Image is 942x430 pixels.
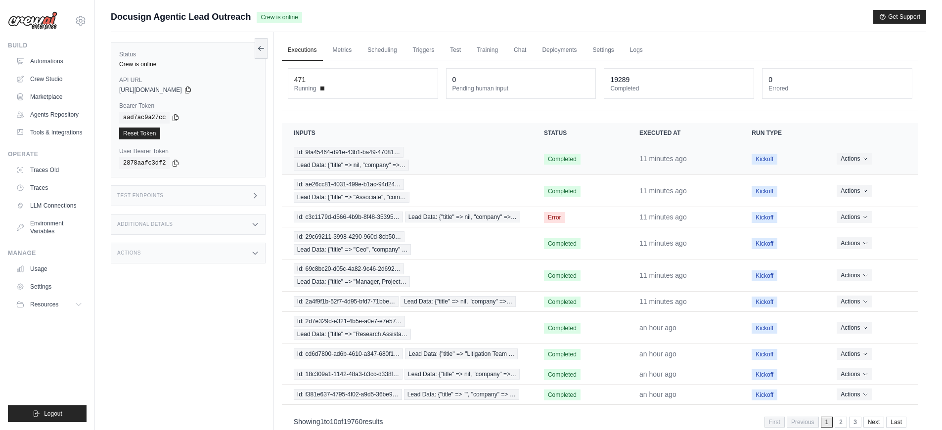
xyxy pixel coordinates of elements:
[837,348,872,360] button: Actions for execution
[404,369,520,380] span: Lead Data: {"title" => nil, "company" =>…
[294,369,403,380] span: Id: 18c309a1-1142-48a3-b3cc-d338f…
[294,75,306,85] div: 471
[119,76,257,84] label: API URL
[639,390,676,398] time: September 25, 2025 at 17:35 CDT
[119,102,257,110] label: Bearer Token
[294,417,383,427] p: Showing to of results
[12,198,87,214] a: LLM Connections
[752,389,777,400] span: Kickoff
[361,40,403,61] a: Scheduling
[12,162,87,178] a: Traces Old
[117,250,141,256] h3: Actions
[320,418,324,426] span: 1
[119,50,257,58] label: Status
[12,261,87,277] a: Usage
[330,418,338,426] span: 10
[44,410,62,418] span: Logout
[610,75,629,85] div: 19289
[257,12,302,23] span: Crew is online
[837,296,872,307] button: Actions for execution
[12,125,87,140] a: Tools & Integrations
[405,348,518,359] span: Lead Data: {"title" => "Litigation Team …
[740,123,825,143] th: Run Type
[294,147,520,171] a: View execution details for Id
[294,244,411,255] span: Lead Data: {"title" => "Ceo", "company" …
[586,40,620,61] a: Settings
[294,296,399,307] span: Id: 2a4f9f1b-52f7-4d95-bfd7-71bbe…
[294,147,404,158] span: Id: 9fa45464-d91e-43b1-ba49-47081…
[639,213,687,221] time: September 25, 2025 at 18:32 CDT
[544,270,581,281] span: Completed
[837,368,872,380] button: Actions for execution
[624,40,649,61] a: Logs
[294,348,520,359] a: View execution details for Id
[119,60,257,68] div: Crew is online
[444,40,467,61] a: Test
[294,192,409,203] span: Lead Data: {"title" => "Associate", "com…
[863,417,885,428] a: Next
[764,417,906,428] nav: Pagination
[294,231,520,255] a: View execution details for Id
[764,417,785,428] span: First
[294,316,405,327] span: Id: 2d7e329d-e321-4b5e-a0e7-e7e57…
[508,40,532,61] a: Chat
[639,239,687,247] time: September 25, 2025 at 18:32 CDT
[404,389,519,400] span: Lead Data: {"title" => "", "company" => …
[752,323,777,334] span: Kickoff
[117,193,164,199] h3: Test Endpoints
[752,186,777,197] span: Kickoff
[117,221,173,227] h3: Additional Details
[752,270,777,281] span: Kickoff
[544,154,581,165] span: Completed
[12,180,87,196] a: Traces
[544,238,581,249] span: Completed
[886,417,906,428] a: Last
[294,389,402,400] span: Id: f381e637-4795-4f02-a9d5-36be9…
[12,215,87,239] a: Environment Variables
[294,85,316,92] span: Running
[536,40,583,61] a: Deployments
[752,212,777,223] span: Kickoff
[327,40,358,61] a: Metrics
[294,369,520,380] a: View execution details for Id
[294,179,404,190] span: Id: ae26cc81-4031-499e-b1ac-94d24…
[544,212,565,223] span: Error
[821,417,833,428] span: 1
[8,150,87,158] div: Operate
[837,237,872,249] button: Actions for execution
[752,238,777,249] span: Kickoff
[294,212,520,222] a: View execution details for Id
[12,89,87,105] a: Marketplace
[294,276,410,287] span: Lead Data: {"title" => "Manager, Project…
[407,40,441,61] a: Triggers
[837,388,872,400] button: Actions for execution
[452,85,590,92] dt: Pending human input
[8,249,87,257] div: Manage
[8,42,87,49] div: Build
[544,323,581,334] span: Completed
[294,329,411,340] span: Lead Data: {"title" => "Research Assista…
[628,123,740,143] th: Executed at
[639,155,687,163] time: September 25, 2025 at 18:32 CDT
[610,85,748,92] dt: Completed
[837,211,872,223] button: Actions for execution
[405,212,520,222] span: Lead Data: {"title" => nil, "company" =>…
[12,107,87,123] a: Agents Repository
[294,263,404,274] span: Id: 69c8bc20-d05c-4a82-9c46-2d692…
[873,10,926,24] button: Get Support
[768,75,772,85] div: 0
[837,185,872,197] button: Actions for execution
[282,123,532,143] th: Inputs
[294,389,520,400] a: View execution details for Id
[752,349,777,360] span: Kickoff
[544,297,581,307] span: Completed
[12,279,87,295] a: Settings
[639,350,676,358] time: September 25, 2025 at 17:35 CDT
[639,370,676,378] time: September 25, 2025 at 17:35 CDT
[119,86,182,94] span: [URL][DOMAIN_NAME]
[639,187,687,195] time: September 25, 2025 at 18:32 CDT
[343,418,362,426] span: 19760
[893,383,942,430] iframe: Chat Widget
[837,153,872,165] button: Actions for execution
